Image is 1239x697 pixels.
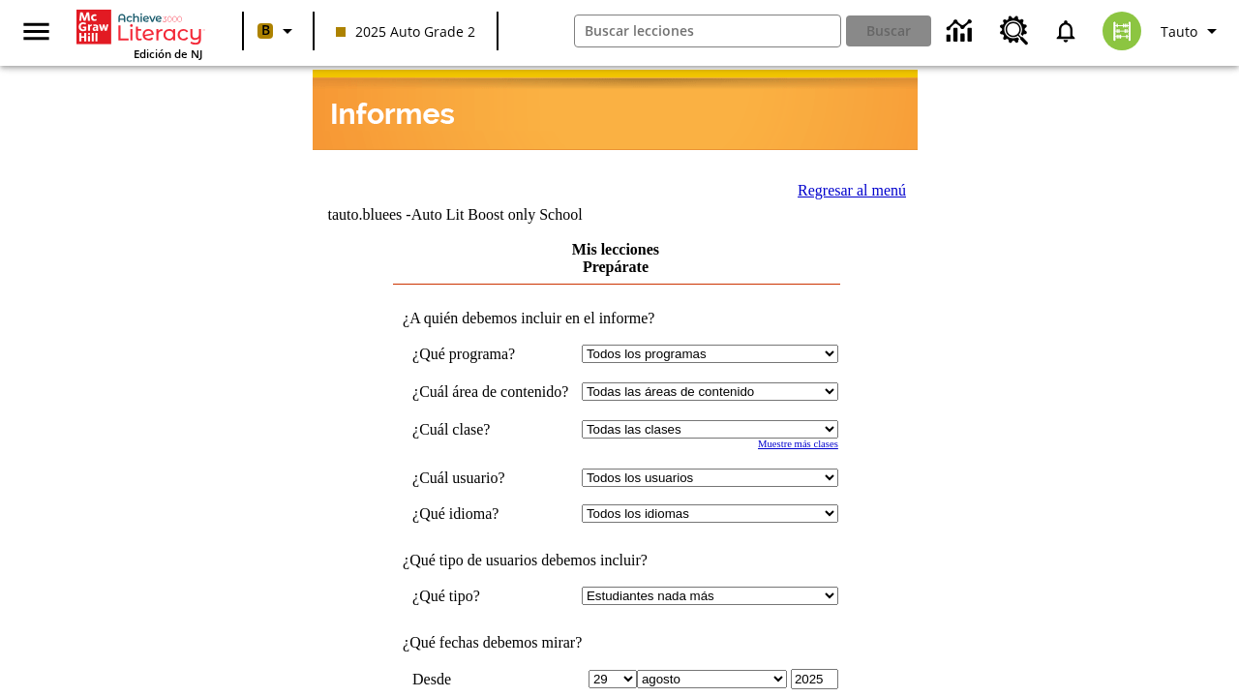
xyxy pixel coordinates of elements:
td: ¿Qué fechas debemos mirar? [393,634,838,652]
td: ¿Cuál usuario? [412,469,572,487]
td: ¿A quién debemos incluir en el informe? [393,310,838,327]
td: ¿Cuál clase? [412,420,572,439]
input: Buscar campo [575,15,841,46]
a: Centro de recursos, Se abrirá en una pestaña nueva. [988,5,1041,57]
img: header [313,70,918,150]
nobr: Auto Lit Boost only School [411,206,583,223]
span: 2025 Auto Grade 2 [336,21,475,42]
button: Perfil/Configuración [1153,14,1231,48]
a: Muestre más clases [758,439,838,449]
td: tauto.bluees - [327,206,682,224]
span: Edición de NJ [134,46,202,61]
a: Notificaciones [1041,6,1091,56]
a: Centro de información [935,5,988,58]
a: Regresar al menú [798,182,906,198]
a: Mis lecciones Prepárate [572,241,659,275]
button: Boost El color de la clase es anaranjado claro. Cambiar el color de la clase. [250,14,307,48]
span: B [261,18,270,43]
td: ¿Qué programa? [412,345,572,363]
td: ¿Qué tipo de usuarios debemos incluir? [393,552,838,569]
button: Abrir el menú lateral [8,3,65,60]
div: Portada [76,6,202,61]
td: Desde [412,669,572,689]
td: ¿Qué idioma? [412,504,572,523]
nobr: ¿Cuál área de contenido? [412,383,568,400]
img: avatar image [1103,12,1141,50]
button: Escoja un nuevo avatar [1091,6,1153,56]
span: Tauto [1161,21,1197,42]
td: ¿Qué tipo? [412,587,572,605]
